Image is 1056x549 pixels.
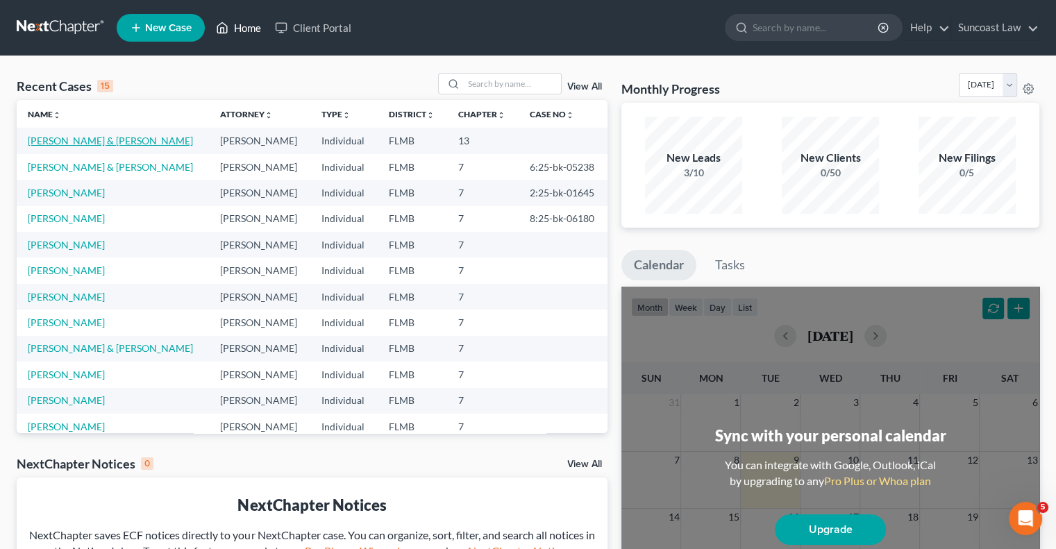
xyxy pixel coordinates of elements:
[28,369,105,380] a: [PERSON_NAME]
[11,34,267,76] div: Emma says…
[378,180,447,205] td: FLMB
[28,187,105,199] a: [PERSON_NAME]
[310,388,377,414] td: Individual
[11,34,221,65] div: Hi [PERSON_NAME]! Taking a look now
[88,443,99,454] button: Start recording
[519,154,607,180] td: 6:25-bk-05238
[919,166,1016,180] div: 0/5
[28,212,105,224] a: [PERSON_NAME]
[530,109,574,119] a: Case Nounfold_more
[209,128,311,153] td: [PERSON_NAME]
[22,42,210,56] div: Hi [PERSON_NAME]! Taking a look now
[447,362,519,387] td: 7
[220,109,273,119] a: Attorneyunfold_more
[310,310,377,335] td: Individual
[22,125,217,152] div: Please allow me some time to investigate. Thank you
[22,242,217,283] div: We believe that the PDF may be causing an issue when we are attempting to file the case.
[753,15,880,40] input: Search by name...
[447,128,519,153] td: 13
[310,206,377,232] td: Individual
[310,180,377,205] td: Individual
[310,257,377,283] td: Individual
[378,336,447,362] td: FLMB
[645,150,742,166] div: New Leads
[244,6,269,31] div: Close
[310,414,377,439] td: Individual
[447,154,519,180] td: 7
[53,111,61,119] i: unfold_more
[209,284,311,310] td: [PERSON_NAME]
[321,109,351,119] a: Typeunfold_more
[310,154,377,180] td: Individual
[378,414,447,439] td: FLMB
[389,109,435,119] a: Districtunfold_more
[703,250,757,280] a: Tasks
[11,293,267,439] div: Emma says…
[28,109,61,119] a: Nameunfold_more
[621,250,696,280] a: Calendar
[44,443,55,454] button: Gif picker
[28,239,105,251] a: [PERSON_NAME]
[775,514,886,545] a: Upgrade
[378,232,447,257] td: FLMB
[426,111,435,119] i: unfold_more
[209,206,311,232] td: [PERSON_NAME]
[22,443,33,454] button: Emoji picker
[209,336,311,362] td: [PERSON_NAME]
[342,111,351,119] i: unfold_more
[22,301,217,383] div: If your filing is successful, you will just need file the Debtor.txt separately after the initial...
[621,81,720,97] h3: Monthly Progress
[238,437,260,459] button: Send a message…
[645,166,742,180] div: 3/10
[378,362,447,387] td: FLMB
[209,15,268,40] a: Home
[28,291,105,303] a: [PERSON_NAME]
[11,117,228,160] div: Please allow me some time to investigate. Thank you
[447,310,519,335] td: 7
[497,111,505,119] i: unfold_more
[28,135,193,146] a: [PERSON_NAME] & [PERSON_NAME]
[11,234,267,293] div: Emma says…
[67,17,95,31] p: Active
[209,414,311,439] td: [PERSON_NAME]
[209,362,311,387] td: [PERSON_NAME]
[11,293,228,414] div: If your filing is successful, you will just need file the Debtor.txt separately after the initial...
[378,206,447,232] td: FLMB
[22,390,217,405] a: debtor_file.txt
[28,161,193,173] a: [PERSON_NAME] & [PERSON_NAME]
[519,206,607,232] td: 8:25-bk-06180
[12,414,266,437] textarea: Message…
[265,111,273,119] i: unfold_more
[9,6,35,32] button: go back
[209,154,311,180] td: [PERSON_NAME]
[67,7,158,17] h1: [PERSON_NAME]
[378,128,447,153] td: FLMB
[458,109,505,119] a: Chapterunfold_more
[782,150,879,166] div: New Clients
[782,166,879,180] div: 0/50
[28,421,105,432] a: [PERSON_NAME]
[209,310,311,335] td: [PERSON_NAME]
[378,284,447,310] td: FLMB
[97,80,113,92] div: 15
[28,394,105,406] a: [PERSON_NAME]
[824,474,931,487] a: Pro Plus or Whoa plan
[310,232,377,257] td: Individual
[28,494,596,516] div: NextChapter Notices
[919,150,1016,166] div: New Filings
[447,414,519,439] td: 7
[464,74,561,94] input: Search by name...
[567,459,602,469] a: View All
[17,78,113,94] div: Recent Cases
[378,388,447,414] td: FLMB
[378,257,447,283] td: FLMB
[66,443,77,454] button: Upload attachment
[719,457,941,489] div: You can integrate with Google, Outlook, iCal by upgrading to any
[22,170,217,224] div: It looks like the system is having a hard time attaching the Debtor.txt. Can you try removing it ...
[447,388,519,414] td: 7
[714,425,946,446] div: Sync with your personal calendar
[447,336,519,362] td: 7
[28,264,105,276] a: [PERSON_NAME]
[36,390,104,405] div: debtor_file.txt
[566,111,574,119] i: unfold_more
